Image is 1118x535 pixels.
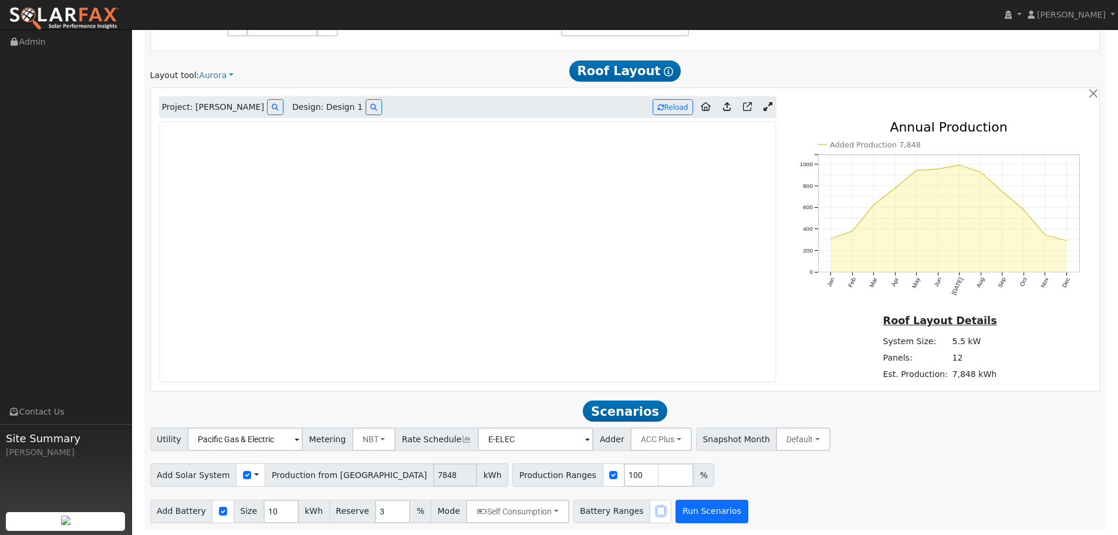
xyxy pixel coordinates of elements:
[150,428,188,451] span: Utility
[914,169,919,173] circle: onclick=""
[61,516,70,525] img: retrieve
[583,401,667,422] span: Scenarios
[881,366,950,383] td: Est. Production:
[1064,238,1069,243] circle: onclick=""
[872,203,876,207] circle: onclick=""
[431,500,467,523] span: Mode
[696,428,777,451] span: Snapshot Month
[933,277,943,288] text: Jun
[675,500,748,523] button: Run Scenarios
[150,500,213,523] span: Add Battery
[1019,277,1029,288] text: Oct
[593,428,631,451] span: Adder
[883,315,997,327] u: Roof Layout Details
[975,277,985,289] text: Aug
[738,98,756,117] a: Open in Aurora
[477,463,508,487] span: kWh
[6,446,126,459] div: [PERSON_NAME]
[868,277,879,289] text: Mar
[1043,233,1048,237] circle: onclick=""
[1039,277,1049,289] text: Nov
[809,269,813,275] text: 0
[935,167,940,171] circle: onclick=""
[951,277,964,296] text: [DATE]
[847,277,857,289] text: Feb
[776,428,830,451] button: Default
[803,183,813,189] text: 800
[950,333,999,349] td: 5.5 kW
[850,229,854,234] circle: onclick=""
[512,463,603,487] span: Production Ranges
[1061,277,1071,289] text: Dec
[630,428,692,451] button: ACC Plus
[950,349,999,366] td: 12
[893,186,897,191] circle: onclick=""
[978,170,983,175] circle: onclick=""
[997,277,1007,289] text: Sep
[162,101,264,113] span: Project: [PERSON_NAME]
[829,237,833,241] circle: onclick=""
[693,463,714,487] span: %
[292,101,363,113] span: Design: Design 1
[890,120,1007,134] text: Annual Production
[6,430,126,446] span: Site Summary
[265,463,434,487] span: Production from [GEOGRAPHIC_DATA]
[569,60,681,82] span: Roof Layout
[957,163,962,168] circle: onclick=""
[830,140,921,149] text: Added Production 7,848
[150,70,200,80] span: Layout tool:
[718,98,735,117] a: Upload consumption to Aurora project
[826,277,836,288] text: Jan
[298,500,330,523] span: kWh
[696,98,715,117] a: Aurora to Home
[352,428,396,451] button: NBT
[187,428,303,451] input: Select a Utility
[329,500,376,523] span: Reserve
[234,500,264,523] span: Size
[1021,207,1026,212] circle: onclick=""
[395,428,478,451] span: Rate Schedule
[1037,10,1106,19] span: [PERSON_NAME]
[573,500,651,523] span: Battery Ranges
[890,277,900,288] text: Apr
[466,500,569,523] button: Self Consumption
[150,463,237,487] span: Add Solar System
[478,428,593,451] input: Select a Rate Schedule
[302,428,353,451] span: Metering
[803,226,813,233] text: 400
[803,247,813,254] text: 200
[881,333,950,349] td: System Size:
[653,99,693,115] button: Reload
[1000,190,1005,194] circle: onclick=""
[9,6,119,31] img: SolarFax
[950,366,999,383] td: 7,848 kWh
[664,67,673,76] i: Show Help
[759,99,776,116] a: Expand Aurora window
[410,500,431,523] span: %
[911,277,921,290] text: May
[199,69,234,82] a: Aurora
[800,161,813,168] text: 1000
[803,204,813,211] text: 600
[881,349,950,366] td: Panels:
